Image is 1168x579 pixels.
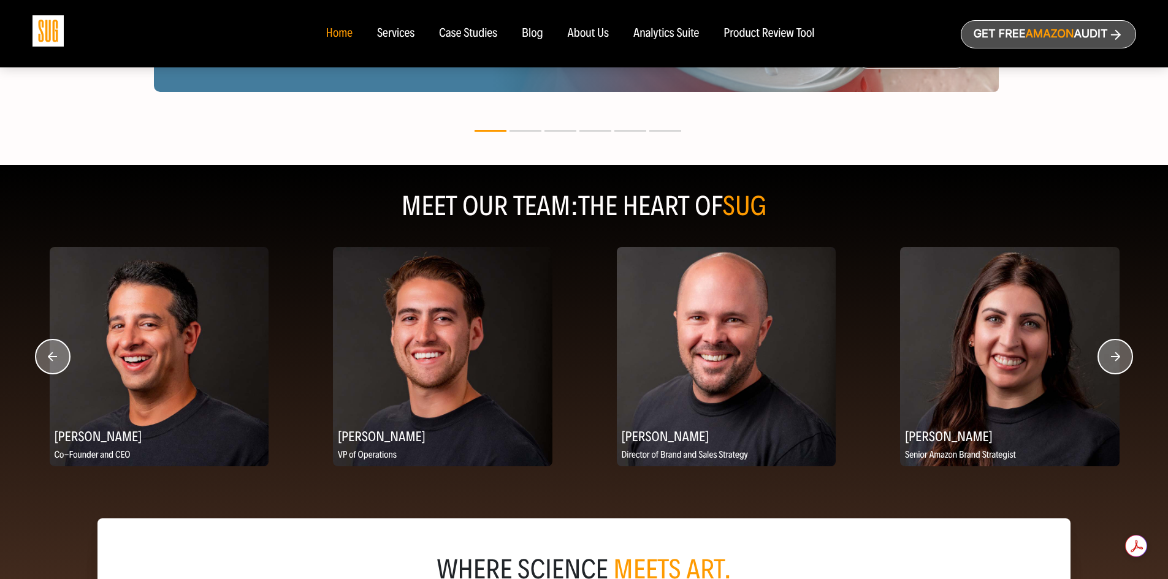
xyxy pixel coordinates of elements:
[961,20,1136,48] a: Get freeAmazonAudit
[617,448,836,463] p: Director of Brand and Sales Strategy
[377,27,414,40] a: Services
[617,247,836,466] img: Brett Vetter, Director of Brand and Sales Strategy
[333,424,552,448] h2: [PERSON_NAME]
[333,448,552,463] p: VP of Operations
[900,448,1120,463] p: Senior Amazon Brand Strategist
[326,27,352,40] a: Home
[50,448,269,463] p: Co-Founder and CEO
[32,15,64,47] img: Sug
[633,27,699,40] a: Analytics Suite
[50,247,269,466] img: Evan Kesner, Co-Founder and CEO
[723,190,767,222] span: SUG
[900,247,1120,466] img: Meridith Andrew, Senior Amazon Brand Strategist
[617,424,836,448] h2: [PERSON_NAME]
[568,27,609,40] a: About Us
[723,27,814,40] a: Product Review Tool
[50,424,269,448] h2: [PERSON_NAME]
[333,247,552,466] img: Marco Tejada, VP of Operations
[900,424,1120,448] h2: [PERSON_NAME]
[1025,28,1074,40] span: Amazon
[522,27,543,40] a: Blog
[439,27,497,40] a: Case Studies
